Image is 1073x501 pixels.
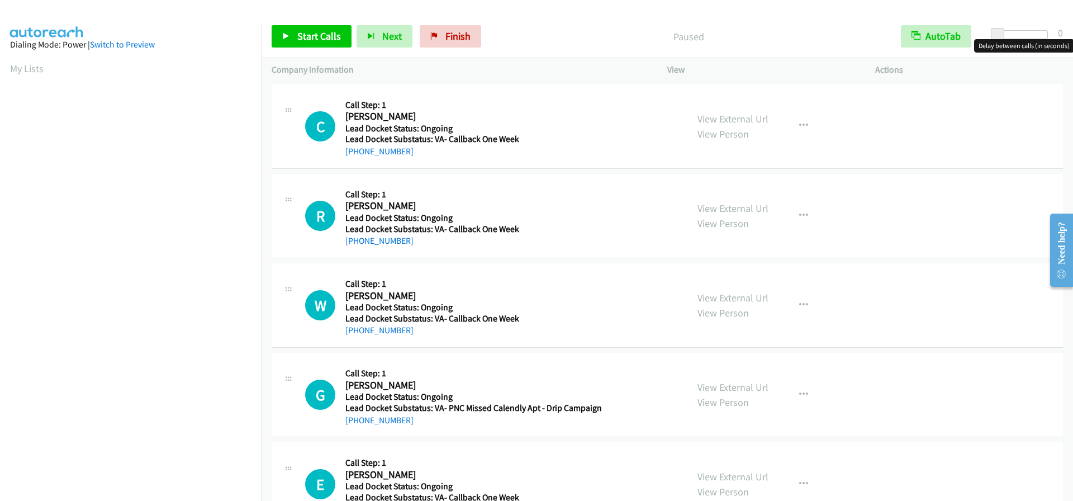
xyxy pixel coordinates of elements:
a: [PHONE_NUMBER] [345,415,414,426]
h5: Lead Docket Substatus: VA- PNC Missed Calendly Apt - Drip Campaign [345,403,602,414]
h5: Call Step: 1 [345,100,598,111]
div: The call is yet to be attempted [305,201,335,231]
a: [PHONE_NUMBER] [345,325,414,335]
h5: Call Step: 1 [345,189,598,200]
div: The call is yet to be attempted [305,469,335,499]
a: My Lists [10,62,44,75]
a: View Person [697,396,749,409]
a: View External Url [697,202,768,215]
h5: Lead Docket Status: Ongoing [345,123,598,134]
div: The call is yet to be attempted [305,290,335,320]
h5: Lead Docket Status: Ongoing [345,391,602,403]
h2: [PERSON_NAME] [345,110,598,123]
h2: [PERSON_NAME] [345,379,598,392]
h5: Lead Docket Substatus: VA- Callback One Week [345,313,598,324]
a: View Person [697,127,749,140]
div: The call is yet to be attempted [305,380,335,410]
div: Dialing Mode: Power | [10,38,251,51]
a: View External Url [697,381,768,394]
h5: Call Step: 1 [345,278,598,290]
div: 0 [1058,25,1063,40]
a: View External Url [697,291,768,304]
h5: Lead Docket Status: Ongoing [345,212,598,224]
h1: E [305,469,335,499]
span: Next [382,30,402,42]
p: Paused [496,29,881,44]
a: [PHONE_NUMBER] [345,146,414,157]
a: View Person [697,485,749,498]
a: Start Calls [272,25,352,48]
a: View External Url [697,112,768,125]
span: Finish [445,30,471,42]
h1: W [305,290,335,320]
h5: Lead Docket Status: Ongoing [345,481,598,492]
h2: [PERSON_NAME] [345,290,598,303]
button: AutoTab [901,25,971,48]
a: View Person [697,217,749,230]
h5: Lead Docket Substatus: VA- Callback One Week [345,134,598,145]
h5: Call Step: 1 [345,457,598,469]
iframe: Resource Center [1041,206,1073,295]
button: Next [357,25,412,48]
p: View [667,63,855,77]
span: Start Calls [297,30,341,42]
p: Actions [875,63,1063,77]
a: Switch to Preview [90,39,155,50]
h5: Call Step: 1 [345,368,602,379]
h2: [PERSON_NAME] [345,200,598,212]
div: The call is yet to be attempted [305,111,335,141]
h1: R [305,201,335,231]
h2: [PERSON_NAME] [345,469,598,481]
h1: G [305,380,335,410]
a: View Person [697,306,749,319]
a: Finish [420,25,481,48]
h5: Lead Docket Status: Ongoing [345,302,598,313]
a: [PHONE_NUMBER] [345,235,414,246]
p: Company Information [272,63,647,77]
h1: C [305,111,335,141]
a: View External Url [697,470,768,483]
h5: Lead Docket Substatus: VA- Callback One Week [345,224,598,235]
